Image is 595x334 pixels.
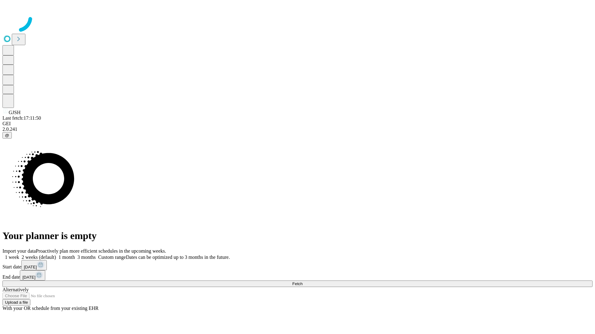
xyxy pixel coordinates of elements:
[2,126,593,132] div: 2.0.241
[2,121,593,126] div: GEI
[22,275,35,280] span: [DATE]
[2,280,593,287] button: Fetch
[59,255,75,260] span: 1 month
[2,115,41,121] span: Last fetch: 17:11:50
[21,260,47,270] button: [DATE]
[2,230,593,242] h1: Your planner is empty
[20,270,45,280] button: [DATE]
[292,281,302,286] span: Fetch
[36,248,166,254] span: Proactively plan more efficient schedules in the upcoming weeks.
[5,255,19,260] span: 1 week
[24,265,37,269] span: [DATE]
[2,299,30,306] button: Upload a file
[98,255,126,260] span: Custom range
[2,260,593,270] div: Start date
[5,133,9,138] span: @
[9,110,20,115] span: GJSH
[2,248,36,254] span: Import your data
[126,255,230,260] span: Dates can be optimized up to 3 months in the future.
[2,270,593,280] div: End date
[2,132,12,139] button: @
[2,306,99,311] span: With your OR schedule from your existing EHR
[22,255,56,260] span: 2 weeks (default)
[2,287,29,292] span: Alternatively
[77,255,96,260] span: 3 months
